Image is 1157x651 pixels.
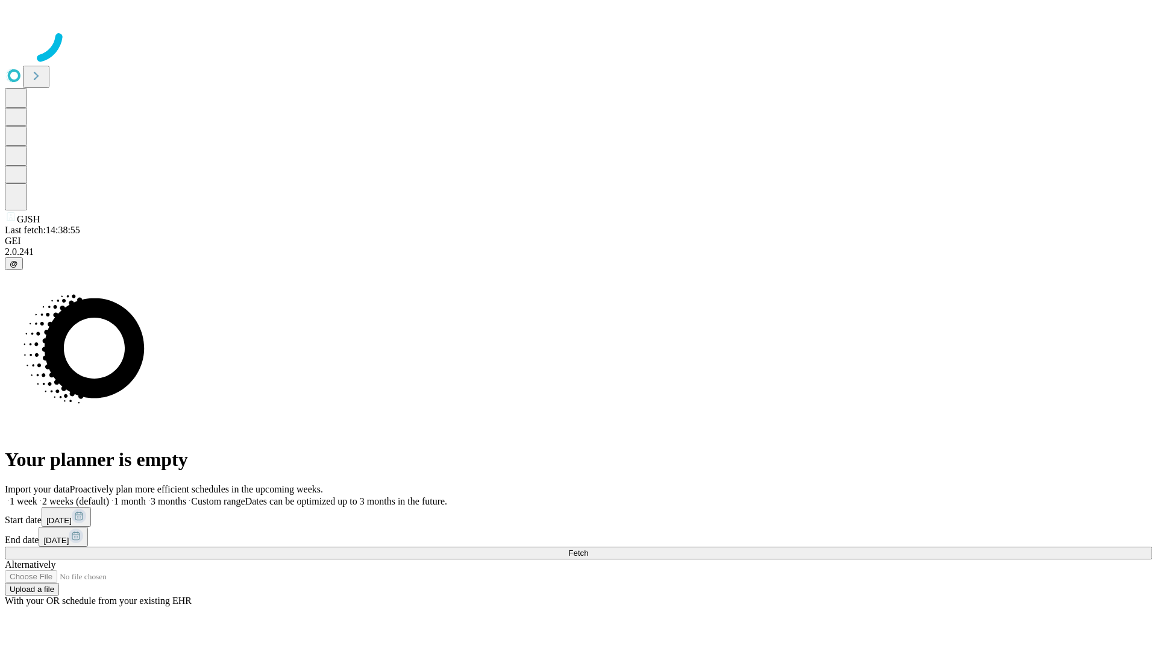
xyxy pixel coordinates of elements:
[39,527,88,547] button: [DATE]
[42,507,91,527] button: [DATE]
[46,516,72,525] span: [DATE]
[5,527,1152,547] div: End date
[568,549,588,558] span: Fetch
[10,259,18,268] span: @
[5,225,80,235] span: Last fetch: 14:38:55
[245,496,447,506] span: Dates can be optimized up to 3 months in the future.
[5,247,1152,257] div: 2.0.241
[5,507,1152,527] div: Start date
[17,214,40,224] span: GJSH
[42,496,109,506] span: 2 weeks (default)
[10,496,37,506] span: 1 week
[5,484,70,494] span: Import your data
[70,484,323,494] span: Proactively plan more efficient schedules in the upcoming weeks.
[5,448,1152,471] h1: Your planner is empty
[151,496,186,506] span: 3 months
[5,257,23,270] button: @
[5,547,1152,559] button: Fetch
[5,596,192,606] span: With your OR schedule from your existing EHR
[114,496,146,506] span: 1 month
[191,496,245,506] span: Custom range
[43,536,69,545] span: [DATE]
[5,583,59,596] button: Upload a file
[5,236,1152,247] div: GEI
[5,559,55,570] span: Alternatively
